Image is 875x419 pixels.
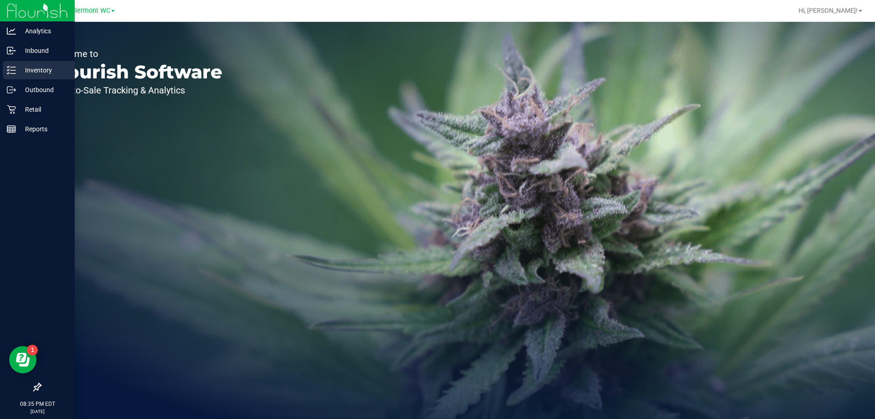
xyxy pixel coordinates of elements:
[7,124,16,134] inline-svg: Reports
[27,345,38,356] iframe: Resource center unread badge
[9,346,36,373] iframe: Resource center
[7,105,16,114] inline-svg: Retail
[4,400,71,408] p: 08:35 PM EDT
[49,63,222,81] p: Flourish Software
[16,45,71,56] p: Inbound
[798,7,858,14] span: Hi, [PERSON_NAME]!
[4,408,71,415] p: [DATE]
[16,26,71,36] p: Analytics
[7,46,16,55] inline-svg: Inbound
[7,66,16,75] inline-svg: Inventory
[16,104,71,115] p: Retail
[49,49,222,58] p: Welcome to
[16,65,71,76] p: Inventory
[16,124,71,134] p: Reports
[71,7,110,15] span: Clermont WC
[16,84,71,95] p: Outbound
[7,85,16,94] inline-svg: Outbound
[7,26,16,36] inline-svg: Analytics
[49,86,222,95] p: Seed-to-Sale Tracking & Analytics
